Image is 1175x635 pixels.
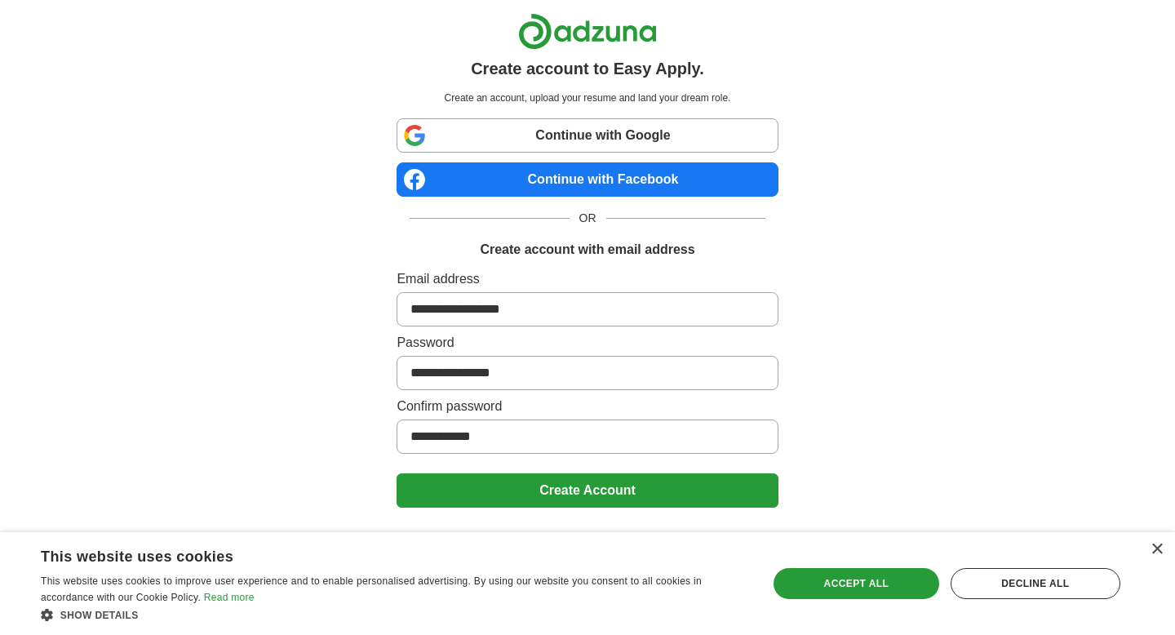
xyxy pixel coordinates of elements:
[951,568,1120,599] div: Decline all
[397,473,778,508] button: Create Account
[397,333,778,353] label: Password
[397,269,778,289] label: Email address
[41,542,706,566] div: This website uses cookies
[774,568,939,599] div: Accept all
[1151,544,1163,556] div: Close
[397,118,778,153] a: Continue with Google
[41,606,747,623] div: Show details
[471,56,704,81] h1: Create account to Easy Apply.
[41,575,702,603] span: This website uses cookies to improve user experience and to enable personalised advertising. By u...
[400,91,774,105] p: Create an account, upload your resume and land your dream role.
[60,610,139,621] span: Show details
[397,162,778,197] a: Continue with Facebook
[480,240,694,260] h1: Create account with email address
[570,210,606,227] span: OR
[204,592,255,603] a: Read more, opens a new window
[397,397,778,416] label: Confirm password
[518,13,657,50] img: Adzuna logo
